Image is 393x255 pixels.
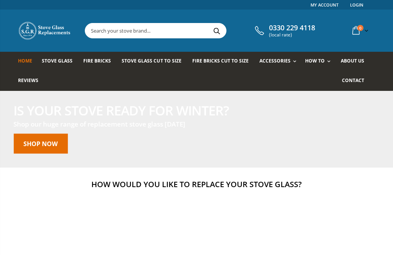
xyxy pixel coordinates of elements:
[192,58,249,64] span: Fire Bricks Cut To Size
[349,23,370,38] a: 0
[18,52,38,71] a: Home
[18,179,375,189] h2: How would you like to replace your stove glass?
[13,120,229,128] h3: Shop our huge range of replacement stove glass [DATE]
[259,58,291,64] span: Accessories
[342,71,370,91] a: Contact
[305,58,325,64] span: How To
[341,58,364,64] span: About us
[342,77,364,84] span: Contact
[18,71,44,91] a: Reviews
[83,58,111,64] span: Fire Bricks
[208,23,225,38] button: Search
[42,52,78,71] a: Stove Glass
[341,52,370,71] a: About us
[122,52,187,71] a: Stove Glass Cut To Size
[259,52,300,71] a: Accessories
[18,58,32,64] span: Home
[18,21,72,40] img: Stove Glass Replacement
[357,25,363,31] span: 0
[18,77,38,84] span: Reviews
[305,52,334,71] a: How To
[13,104,229,117] h2: Is your stove ready for winter?
[13,133,68,153] a: Shop now
[122,58,181,64] span: Stove Glass Cut To Size
[85,23,297,38] input: Search your stove brand...
[42,58,73,64] span: Stove Glass
[192,52,254,71] a: Fire Bricks Cut To Size
[83,52,117,71] a: Fire Bricks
